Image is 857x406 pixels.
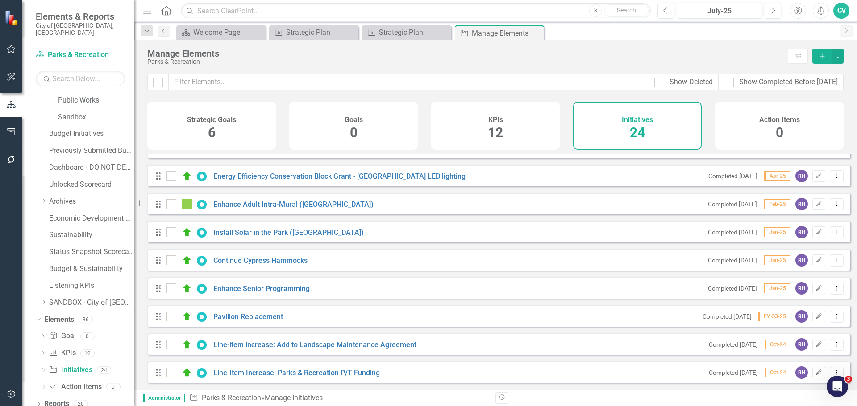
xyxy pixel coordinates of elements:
a: Budget & Sustainability [49,264,134,274]
div: Show Completed Before [DATE] [739,77,838,87]
div: Welcome Page [193,27,263,38]
span: 0 [776,125,783,140]
iframe: Intercom live chat [827,376,848,397]
button: July-25 [677,3,762,19]
a: Line-Item Increase: Parks & Recreation P/T Funding [213,369,380,377]
a: Parks & Recreation [202,394,261,402]
span: 3 [845,376,852,383]
img: C [182,283,192,294]
span: Jan-25 [764,255,790,265]
div: July-25 [680,6,759,16]
div: » Manage Initiatives [189,393,489,403]
span: Jan-25 [764,283,790,293]
img: C [182,339,192,350]
a: Action Items [49,382,101,392]
a: Enhance Adult Intra-Mural ([GEOGRAPHIC_DATA]) [213,200,374,209]
small: Completed [DATE] [708,201,757,208]
a: Parks & Recreation [36,50,125,60]
div: 0 [106,383,121,391]
div: 36 [79,316,93,323]
span: Elements & Reports [36,11,125,22]
div: Manage Elements [147,49,783,58]
img: C [182,311,192,322]
div: Parks & Recreation [147,58,783,65]
h4: Goals [345,116,363,124]
img: IP [182,199,192,209]
a: Unlocked Scorecard [49,180,134,190]
a: SANDBOX - City of [GEOGRAPHIC_DATA] [49,298,134,308]
div: Strategic Plan [379,27,449,38]
a: Economic Development Office [49,213,134,224]
a: Previously Submitted Budget Initiatives [49,146,134,156]
div: RH [795,170,808,182]
span: 6 [208,125,216,140]
small: Completed [DATE] [708,257,757,264]
img: ClearPoint Strategy [4,10,20,25]
a: Enhance Senior Programming [213,284,310,293]
img: C [182,255,192,266]
span: Oct-24 [765,368,790,377]
a: Initiatives [49,365,92,375]
div: RH [795,226,808,238]
a: Pavilion Replacement [213,312,283,321]
span: 12 [488,125,503,140]
a: Budget Initiatives [49,129,134,139]
a: Continue Cypress Hammocks [213,256,308,265]
div: Show Deleted [670,77,713,87]
a: Line-item increase: Add to Landscape Maintenance Agreement [213,340,416,349]
img: C [182,367,192,378]
input: Search Below... [36,71,125,86]
div: RH [795,338,808,351]
a: Sustainability [49,230,134,240]
small: Completed [DATE] [709,341,758,348]
a: Strategic Plan [271,27,356,38]
small: City of [GEOGRAPHIC_DATA], [GEOGRAPHIC_DATA] [36,22,125,37]
div: RH [795,282,808,295]
h4: Action Items [759,116,800,124]
h4: Strategic Goals [187,116,236,124]
a: Listening KPIs [49,281,134,291]
small: Completed [DATE] [703,313,752,320]
a: Sandbox [58,112,134,123]
a: Archives [49,197,134,207]
img: C [182,171,192,181]
button: Search [604,4,649,17]
span: Apr-25 [764,171,790,181]
img: C [182,227,192,238]
input: Filter Elements... [168,74,649,90]
a: Dashboard - DO NOT DELETE [49,163,134,173]
a: Goal [49,331,75,341]
button: CV [833,3,849,19]
div: 0 [80,332,95,340]
div: 24 [97,366,111,374]
span: Oct-24 [765,340,790,349]
small: Completed [DATE] [708,285,757,292]
span: Administrator [143,394,185,402]
small: Completed [DATE] [709,369,758,376]
h4: KPIs [488,116,503,124]
a: KPIs [49,348,75,358]
div: RH [795,366,808,379]
span: 0 [350,125,358,140]
div: Manage Elements [472,28,542,39]
a: Install Solar in the Park ([GEOGRAPHIC_DATA]) [213,228,364,237]
a: Elements [44,315,74,325]
input: Search ClearPoint... [181,3,651,19]
small: Completed [DATE] [708,229,757,236]
div: RH [795,254,808,267]
h4: Initiatives [622,116,653,124]
span: Jan-25 [764,227,790,237]
span: FY Q3-25 [758,312,790,321]
div: Strategic Plan [286,27,356,38]
a: Strategic Plan [364,27,449,38]
div: 12 [80,349,95,357]
a: Welcome Page [179,27,263,38]
span: Feb-25 [764,199,790,209]
small: Completed [DATE] [708,172,757,180]
span: Search [617,7,636,14]
a: Status Snapshot Scorecard [49,247,134,257]
a: Energy Efficiency Conservation Block Grant - [GEOGRAPHIC_DATA] LED lighting [213,172,466,180]
a: Public Works [58,95,134,106]
span: 24 [630,125,645,140]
